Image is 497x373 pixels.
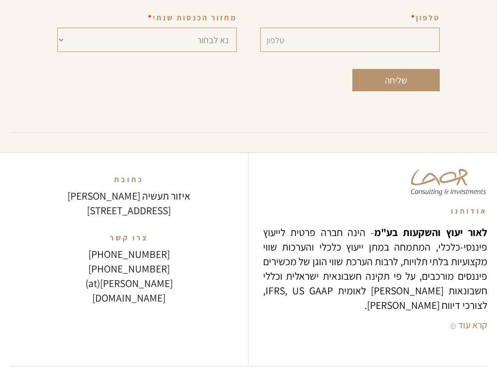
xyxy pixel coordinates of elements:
input: טלפון [260,28,440,52]
label: טלפון [260,11,440,25]
input: שליחה [352,69,440,91]
strong: מחזור הכנסות שנתי [153,13,237,23]
a: קרא עוד [450,319,488,332]
div: קרא עוד [458,319,487,331]
p: - הינה חברה פרטית לייעוץ פיננסי-כלכלי, המתמחה במתן ייעוץ כלכלי והערכות שווי מקצועיות בלתי תלויות,... [263,225,487,312]
a: איזור תעשיה [PERSON_NAME][STREET_ADDRESS] [67,189,190,217]
strong: לאור יעוץ והשקעות בע"מ [374,225,488,239]
img: Laor Consulting & Investments Logo [410,168,487,198]
div: צרו קשר [49,234,209,242]
div: כתובת [49,175,209,184]
a: [PHONE_NUMBER] [88,247,170,261]
a: [PHONE_NUMBER] [88,262,170,275]
div: אודותנו [263,207,487,215]
img: Arrow Left [450,323,456,329]
a: [PERSON_NAME](at)[DOMAIN_NAME] [85,276,173,305]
